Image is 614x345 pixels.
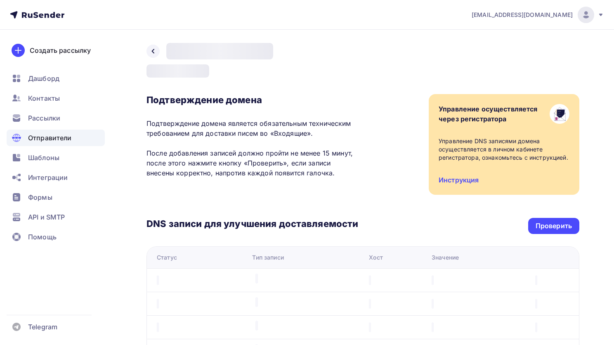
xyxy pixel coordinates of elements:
[28,133,72,143] span: Отправители
[157,253,177,262] div: Статус
[369,253,383,262] div: Хост
[432,253,459,262] div: Значение
[7,70,105,87] a: Дашборд
[146,94,358,106] h3: Подтверждение домена
[28,212,65,222] span: API и SMTP
[28,93,60,103] span: Контакты
[7,130,105,146] a: Отправители
[439,176,479,184] a: Инструкция
[30,45,91,55] div: Создать рассылку
[28,153,59,163] span: Шаблоны
[28,192,52,202] span: Формы
[146,118,358,178] p: Подтверждение домена является обязательным техническим требованием для доставки писем во «Входящи...
[28,232,57,242] span: Помощь
[472,11,573,19] span: [EMAIL_ADDRESS][DOMAIN_NAME]
[28,322,57,332] span: Telegram
[146,218,358,231] h3: DNS записи для улучшения доставляемости
[7,90,105,106] a: Контакты
[7,189,105,206] a: Формы
[28,73,59,83] span: Дашборд
[28,172,68,182] span: Интеграции
[7,110,105,126] a: Рассылки
[472,7,604,23] a: [EMAIL_ADDRESS][DOMAIN_NAME]
[439,137,569,162] div: Управление DNS записями домена осуществляется в личном кабинете регистратора, ознакомьтесь с инст...
[536,221,572,231] div: Проверить
[439,104,538,124] div: Управление осуществляется через регистратора
[7,149,105,166] a: Шаблоны
[252,253,283,262] div: Тип записи
[28,113,60,123] span: Рассылки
